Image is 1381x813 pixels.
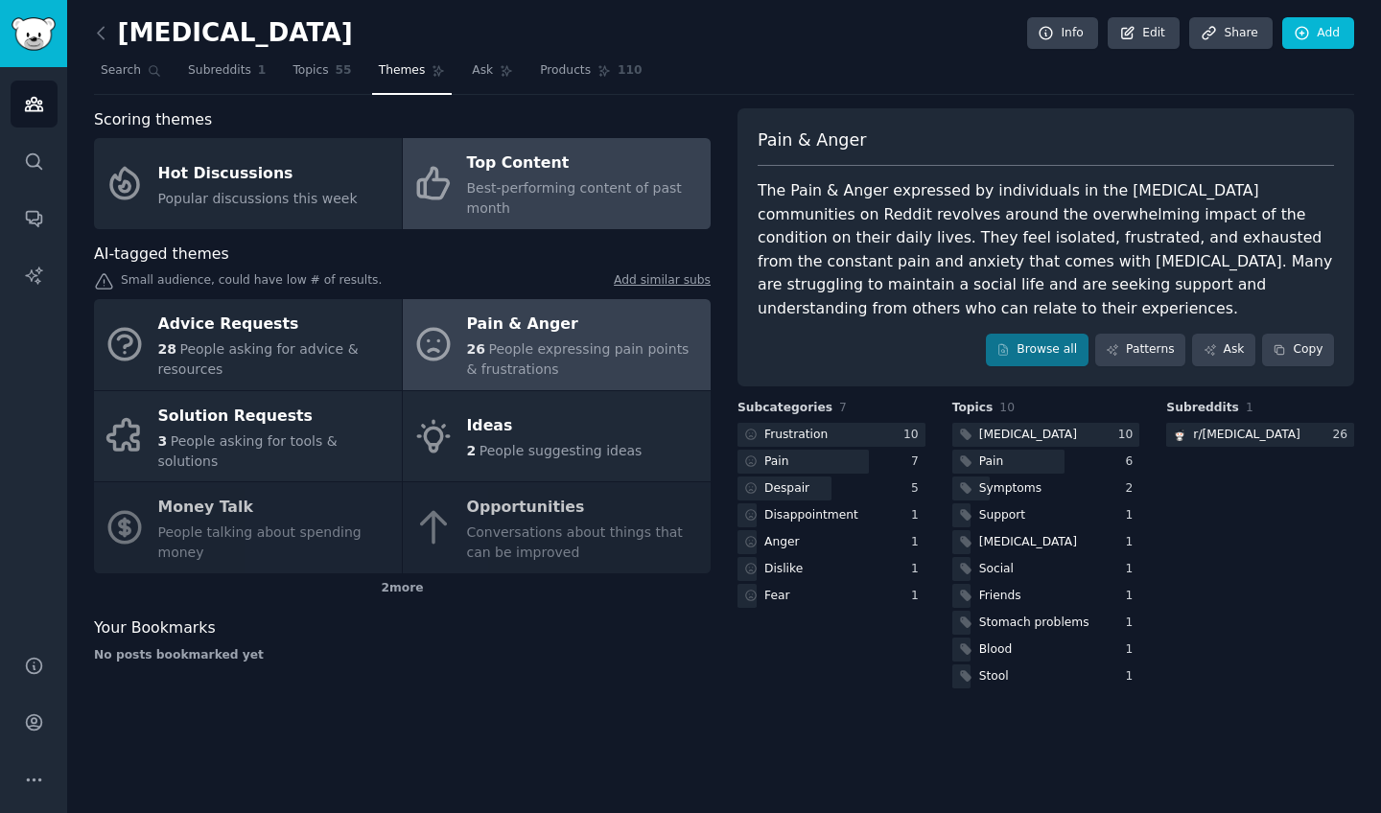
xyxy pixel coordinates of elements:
a: Themes [372,56,453,95]
a: Products110 [533,56,648,95]
a: ibsr/[MEDICAL_DATA]26 [1166,423,1354,447]
span: 26 [467,341,485,357]
span: Scoring themes [94,108,212,132]
span: Pain & Anger [758,128,866,152]
a: Support1 [952,503,1140,527]
div: 26 [1332,427,1354,444]
span: People asking for tools & solutions [158,433,338,469]
a: Search [94,56,168,95]
div: 1 [911,507,925,524]
span: 7 [839,401,847,414]
img: ibs [1173,428,1186,441]
img: GummySearch logo [12,17,56,51]
span: 110 [618,62,643,80]
div: Dislike [764,561,803,578]
div: Stomach problems [979,615,1089,632]
span: Your Bookmarks [94,616,216,640]
span: People asking for advice & resources [158,341,359,377]
span: 28 [158,341,176,357]
div: 2 more [94,573,711,604]
div: Despair [764,480,809,498]
a: Subreddits1 [181,56,272,95]
div: Social [979,561,1014,578]
div: Frustration [764,427,828,444]
div: Symptoms [979,480,1042,498]
span: Subcategories [737,400,832,417]
span: 1 [1246,401,1253,414]
button: Copy [1262,334,1334,366]
a: Share [1189,17,1272,50]
div: 7 [911,453,925,471]
a: Despair5 [737,476,925,500]
div: 10 [903,427,925,444]
a: Social1 [952,557,1140,581]
div: No posts bookmarked yet [94,647,711,664]
div: Solution Requests [158,401,392,431]
div: Blood [979,641,1013,659]
span: Popular discussions this week [158,191,358,206]
a: Dislike1 [737,557,925,581]
div: Pain [764,453,789,471]
a: Hot DiscussionsPopular discussions this week [94,138,402,229]
a: Add similar subs [614,272,711,292]
a: [MEDICAL_DATA]1 [952,530,1140,554]
div: r/ [MEDICAL_DATA] [1193,427,1300,444]
div: 1 [1126,668,1140,685]
div: 2 [1126,480,1140,498]
a: Blood1 [952,638,1140,662]
div: Disappointment [764,507,858,524]
span: 2 [467,443,477,458]
a: Anger1 [737,530,925,554]
div: Hot Discussions [158,158,358,189]
a: Ask [465,56,520,95]
div: 1 [911,561,925,578]
div: Pain [979,453,1004,471]
h2: [MEDICAL_DATA] [94,18,353,49]
a: Patterns [1095,334,1185,366]
div: The Pain & Anger expressed by individuals in the [MEDICAL_DATA] communities on Reddit revolves ar... [758,179,1334,320]
span: Themes [379,62,426,80]
span: 55 [336,62,352,80]
a: Ideas2People suggesting ideas [403,391,711,482]
div: 1 [1126,641,1140,659]
span: Topics [952,400,994,417]
span: People suggesting ideas [480,443,643,458]
span: Products [540,62,591,80]
div: 1 [911,534,925,551]
span: Subreddits [1166,400,1239,417]
a: Browse all [986,334,1088,366]
div: 1 [1126,615,1140,632]
a: Solution Requests3People asking for tools & solutions [94,391,402,482]
a: Fear1 [737,584,925,608]
a: Top ContentBest-performing content of past month [403,138,711,229]
div: 6 [1126,453,1140,471]
span: Best-performing content of past month [467,180,682,216]
div: 1 [911,588,925,605]
div: [MEDICAL_DATA] [979,427,1077,444]
a: Symptoms2 [952,476,1140,500]
div: Small audience, could have low # of results. [94,272,711,292]
span: 1 [258,62,267,80]
a: Frustration10 [737,423,925,447]
div: [MEDICAL_DATA] [979,534,1077,551]
a: Pain & Anger26People expressing pain points & frustrations [403,299,711,390]
div: 10 [1118,427,1140,444]
div: Support [979,507,1025,524]
a: Ask [1192,334,1255,366]
a: Info [1027,17,1098,50]
a: Edit [1108,17,1180,50]
div: Stool [979,668,1009,685]
div: Friends [979,588,1021,605]
div: Fear [764,588,789,605]
span: 10 [999,401,1015,414]
div: Pain & Anger [467,310,701,340]
div: Ideas [467,411,643,442]
a: Topics55 [286,56,358,95]
div: 1 [1126,588,1140,605]
a: Stool1 [952,664,1140,688]
div: 1 [1126,561,1140,578]
span: Search [101,62,141,80]
a: Friends1 [952,584,1140,608]
a: Disappointment1 [737,503,925,527]
div: 5 [911,480,925,498]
